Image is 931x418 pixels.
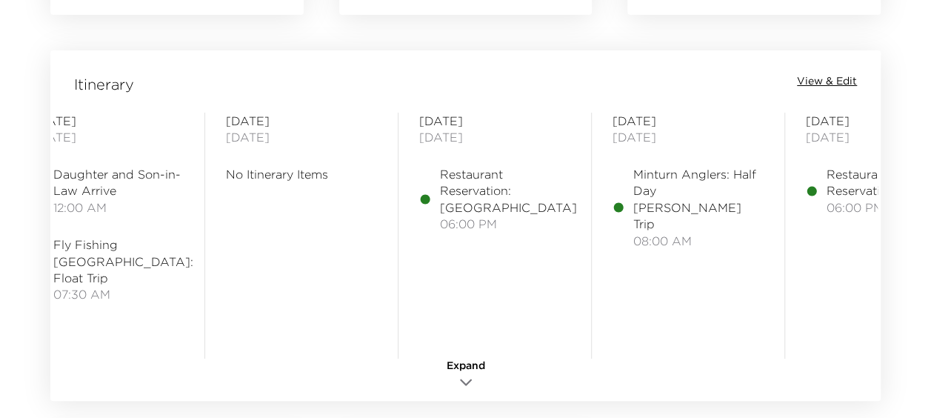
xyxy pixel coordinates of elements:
[226,129,377,145] span: [DATE]
[633,233,764,249] span: 08:00 AM
[33,113,184,129] span: [DATE]
[74,74,134,95] span: Itinerary
[429,359,503,394] button: Expand
[53,166,184,199] span: Daughter and Son-in-Law Arrive
[797,74,857,89] button: View & Edit
[633,166,764,233] span: Minturn Anglers: Half Day [PERSON_NAME] Trip
[440,166,577,216] span: Restaurant Reservation: [GEOGRAPHIC_DATA]
[53,199,184,216] span: 12:00 AM
[613,129,764,145] span: [DATE]
[226,113,377,129] span: [DATE]
[226,166,377,182] span: No Itinerary Items
[33,129,184,145] span: [DATE]
[419,129,570,145] span: [DATE]
[53,236,193,286] span: Fly Fishing [GEOGRAPHIC_DATA]: Float Trip
[447,359,485,374] span: Expand
[419,113,570,129] span: [DATE]
[53,286,193,302] span: 07:30 AM
[440,216,577,232] span: 06:00 PM
[613,113,764,129] span: [DATE]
